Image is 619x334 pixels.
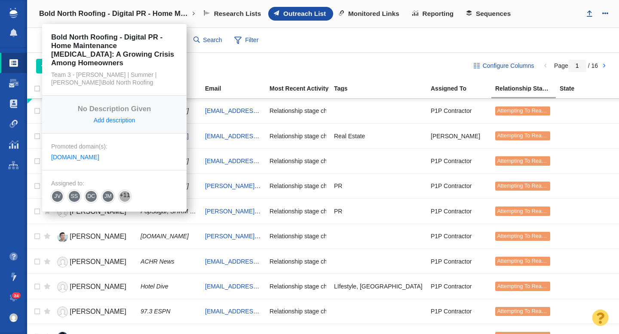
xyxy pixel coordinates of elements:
div: Promoted domain(s): [51,143,178,150]
input: Search [190,33,226,48]
td: Attempting To Reach (1 try) [491,249,556,273]
div: [PERSON_NAME] [431,127,487,145]
span: Attempting To Reach (1 try) [497,233,563,239]
span: Relationship stage changed to: Attempting To Reach, 1 Attempt [270,232,438,240]
a: [EMAIL_ADDRESS][DOMAIN_NAME] [205,133,307,140]
td: Attempting To Reach (1 try) [491,224,556,249]
div: Assigned to: [51,179,178,187]
div: Assigned To [431,85,494,91]
div: P1P Contractor [431,177,487,195]
td: Attempting To Reach (1 try) [491,274,556,299]
a: Research Lists [198,7,268,21]
div: Most Recent Activity [270,85,333,91]
td: Attempting To Reach (1 try) [491,149,556,173]
span: Relationship stage changed to: Attempting To Reach, 1 Attempt [270,207,438,215]
a: Sequences [461,7,518,21]
td: Attempting To Reach (1 try) [491,123,556,148]
span: Attempting To Reach (1 try) [497,308,563,314]
button: Configure Columns [469,59,539,73]
a: [PERSON_NAME][EMAIL_ADDRESS][PERSON_NAME][DOMAIN_NAME] [205,208,406,215]
td: Attempting To Reach (1 try) [491,299,556,324]
a: [EMAIL_ADDRESS][DOMAIN_NAME] [205,308,307,315]
a: [EMAIL_ADDRESS][DOMAIN_NAME] [205,283,307,290]
a: Email [205,85,269,93]
a: [EMAIL_ADDRESS][DOMAIN_NAME] [205,258,307,265]
img: 8a21b1a12a7554901d364e890baed237 [9,313,18,322]
h4: No Description Given [51,105,178,113]
span: Outreach List [283,10,326,18]
a: [PERSON_NAME][EMAIL_ADDRESS][DOMAIN_NAME] [205,182,356,189]
a: [PERSON_NAME] [55,229,133,244]
a: [PERSON_NAME] [55,304,133,319]
span: ACHR News [141,258,175,265]
span: Sequences [476,10,511,18]
span: Relationship stage changed to: Attempting To Reach, 1 Attempt [270,157,438,165]
span: Research Lists [214,10,261,18]
span: Relationship stage changed to: Attempting To Reach, 1 Attempt [270,258,438,265]
span: LIfestyle, PR [334,282,423,290]
span: Relationship stage changed to: Attempting To Reach, 1 Attempt [270,182,438,190]
span: [DOMAIN_NAME] [141,233,189,240]
span: DC [82,188,100,205]
a: [PERSON_NAME] [55,255,133,270]
div: P1P Contractor [431,102,487,120]
span: Attempting To Reach (1 try) [497,133,563,139]
div: Email [205,85,269,91]
div: Relationship Stage [495,85,559,91]
div: Team 3 - [PERSON_NAME] | Summer | [PERSON_NAME]\Bold North Roofing [51,71,178,86]
a: Monitored Links [333,7,407,21]
div: Websites [36,30,104,50]
div: P1P Contractor [431,302,487,321]
div: P1P Contractor [431,227,487,246]
span: PopSugar, SHRM HR News [141,208,215,215]
span: Attempting To Reach (1 try) [497,283,563,289]
span: PR [334,182,342,190]
a: Outreach List [268,7,333,21]
a: [PERSON_NAME][EMAIL_ADDRESS][DOMAIN_NAME] [205,233,356,240]
h4: Bold North Roofing - Digital PR - Home Maintenance [MEDICAL_DATA]: A Growing Crisis Among Homeowners [51,33,178,68]
span: Relationship stage changed to: Attempting To Reach, 1 Attempt [270,107,438,115]
a: Relationship Stage [495,85,559,93]
td: Attempting To Reach (1 try) [491,99,556,124]
span: Filter [229,32,264,49]
img: buzzstream_logo_iconsimple.png [9,8,17,18]
span: [PERSON_NAME] [70,233,126,240]
span: Page / 16 [554,62,598,69]
span: Attempting To Reach (1 try) [497,258,563,264]
span: SS [65,188,83,205]
a: [PERSON_NAME] [55,279,133,295]
span: Attempting To Reach (1 try) [497,108,563,114]
span: Attempting To Reach (1 try) [497,208,563,214]
span: +11 [119,190,131,203]
span: Relationship stage changed to: Attempting To Reach, 1 Attempt [270,307,438,315]
span: [PERSON_NAME] [70,308,126,315]
a: Tags [334,85,430,93]
span: Configure Columns [483,61,534,70]
div: Tags [334,85,430,91]
span: JV [49,188,66,205]
a: [PERSON_NAME] [55,204,133,219]
td: Attempting To Reach (1 try) [491,173,556,198]
span: 97.3 ESPN [141,308,170,315]
td: Attempting To Reach (1 try) [491,199,556,224]
a: [EMAIL_ADDRESS][DOMAIN_NAME] [205,158,307,164]
div: P1P Contractor [431,277,487,295]
a: [DOMAIN_NAME] [51,154,99,161]
span: Hotel Dive [141,283,169,290]
a: [EMAIL_ADDRESS][DOMAIN_NAME] [205,107,307,114]
span: Monitored Links [348,10,399,18]
span: [PERSON_NAME] [70,258,126,265]
div: P1P Contractor [431,252,487,270]
span: Attempting To Reach (1 try) [497,183,563,189]
span: Real Estate [334,132,365,140]
a: Reporting [407,7,461,21]
a: Add description [94,117,135,124]
span: Reporting [423,10,454,18]
h4: Bold North Roofing - Digital PR - Home Maintenance [MEDICAL_DATA]: A Growing Crisis Among Homeowners [39,9,190,18]
a: Assigned To [431,85,494,93]
span: [PERSON_NAME] [70,283,126,290]
div: P1P Contractor [431,202,487,220]
span: Relationship stage changed to: Attempting To Reach, 1 Attempt [270,282,438,290]
span: 24 [12,292,21,299]
span: Attempting To Reach (1 try) [497,158,563,164]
